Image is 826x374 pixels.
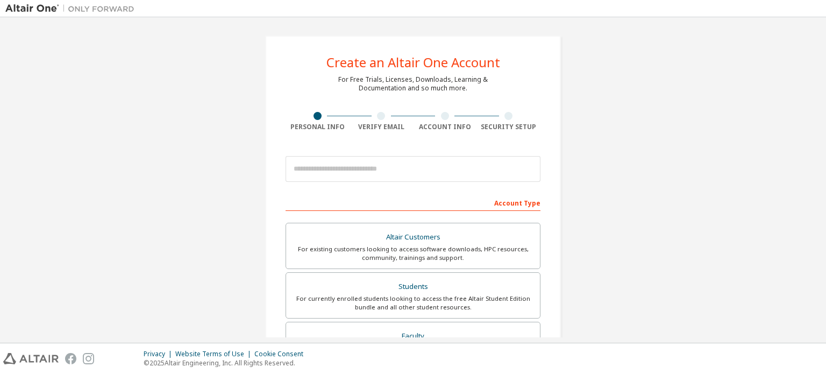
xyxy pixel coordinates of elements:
div: Students [293,279,533,294]
img: Altair One [5,3,140,14]
div: Faculty [293,329,533,344]
div: Cookie Consent [254,350,310,358]
div: Website Terms of Use [175,350,254,358]
div: Security Setup [477,123,541,131]
div: Account Info [413,123,477,131]
div: Account Type [286,194,540,211]
p: © 2025 Altair Engineering, Inc. All Rights Reserved. [144,358,310,368]
div: For existing customers looking to access software downloads, HPC resources, community, trainings ... [293,245,533,262]
div: Privacy [144,350,175,358]
div: Create an Altair One Account [326,56,500,69]
div: Verify Email [350,123,414,131]
img: facebook.svg [65,353,76,364]
div: For currently enrolled students looking to access the free Altair Student Edition bundle and all ... [293,294,533,312]
div: Personal Info [286,123,350,131]
div: Altair Customers [293,230,533,245]
div: For Free Trials, Licenses, Downloads, Learning & Documentation and so much more. [338,75,488,93]
img: instagram.svg [83,353,94,364]
img: altair_logo.svg [3,353,59,364]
